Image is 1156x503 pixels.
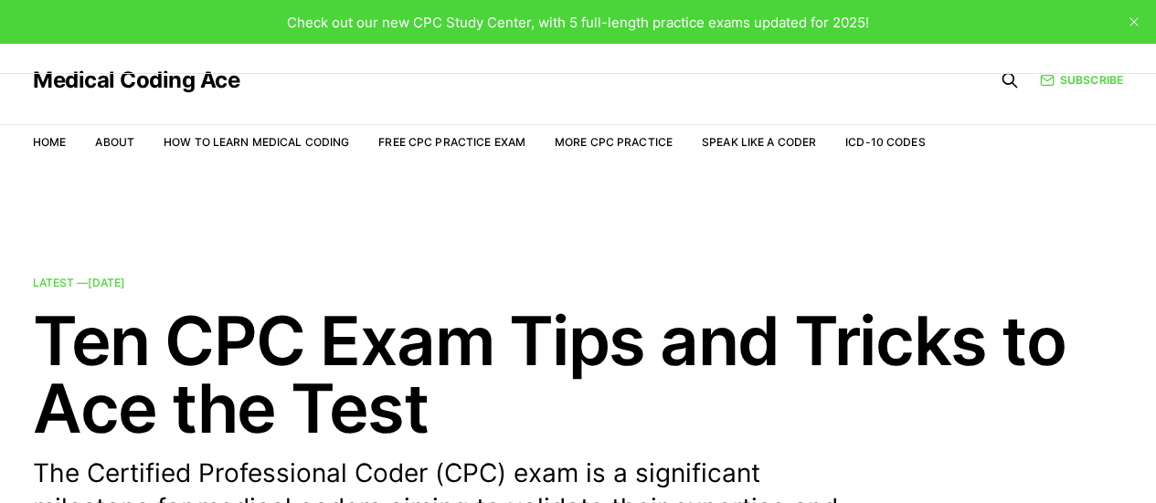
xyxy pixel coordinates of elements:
a: More CPC Practice [555,135,673,149]
a: Medical Coding Ace [33,69,239,91]
iframe: portal-trigger [858,414,1156,503]
span: Latest — [33,276,125,289]
h2: Ten CPC Exam Tips and Tricks to Ace the Test [33,307,1123,442]
a: ICD-10 Codes [845,135,925,149]
a: Home [33,135,66,149]
a: How to Learn Medical Coding [164,135,349,149]
span: Check out our new CPC Study Center, with 5 full-length practice exams updated for 2025! [287,14,869,31]
button: close [1119,7,1149,37]
time: [DATE] [88,276,125,289]
a: Speak Like a Coder [702,135,816,149]
a: About [95,135,134,149]
a: Subscribe [1040,71,1123,89]
a: Free CPC Practice Exam [378,135,525,149]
